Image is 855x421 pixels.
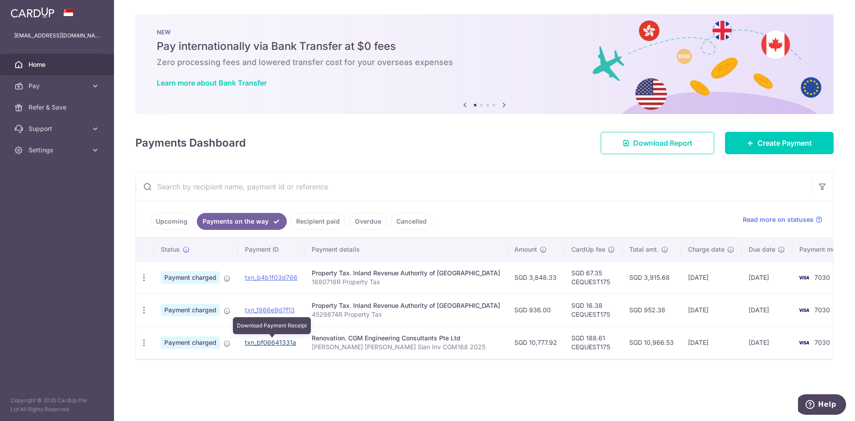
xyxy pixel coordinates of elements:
[741,326,792,359] td: [DATE]
[197,213,287,230] a: Payments on the way
[622,326,681,359] td: SGD 10,966.53
[28,82,87,90] span: Pay
[798,394,846,417] iframe: Opens a widget where you can find more information
[688,245,725,254] span: Charge date
[312,310,500,319] p: 4529874R Property Tax
[233,317,311,334] div: Download Payment Receipt
[795,305,813,315] img: Bank Card
[312,269,500,278] div: Property Tax. Inland Revenue Authority of [GEOGRAPHIC_DATA]
[795,337,813,348] img: Bank Card
[814,339,830,346] span: 7030
[245,274,297,281] a: txn_b4b1f03d766
[741,294,792,326] td: [DATE]
[312,301,500,310] div: Property Tax. Inland Revenue Authority of [GEOGRAPHIC_DATA]
[157,39,812,53] h5: Pay internationally via Bank Transfer at $0 fees
[11,7,54,18] img: CardUp
[349,213,387,230] a: Overdue
[150,213,193,230] a: Upcoming
[743,215,814,224] span: Read more on statuses
[391,213,432,230] a: Cancelled
[157,57,812,68] h6: Zero processing fees and lowered transfer cost for your overseas expenses
[14,31,100,40] p: [EMAIL_ADDRESS][DOMAIN_NAME]
[814,306,830,314] span: 7030
[795,272,813,283] img: Bank Card
[312,343,500,352] p: [PERSON_NAME] [PERSON_NAME] Sian Inv CGM168 2025
[571,245,605,254] span: CardUp fee
[633,138,692,148] span: Download Report
[741,261,792,294] td: [DATE]
[681,326,741,359] td: [DATE]
[312,278,500,286] p: 1880718R Property Tax
[681,261,741,294] td: [DATE]
[725,132,834,154] a: Create Payment
[564,294,622,326] td: SGD 16.38 CEQUEST175
[601,132,714,154] a: Download Report
[245,339,296,346] a: txn_bf06641331a
[305,238,507,261] th: Payment details
[757,138,812,148] span: Create Payment
[514,245,537,254] span: Amount
[507,294,564,326] td: SGD 936.00
[245,306,295,314] a: txn_1966e9d7f13
[238,238,305,261] th: Payment ID
[622,261,681,294] td: SGD 3,915.68
[622,294,681,326] td: SGD 952.38
[161,271,220,284] span: Payment charged
[681,294,741,326] td: [DATE]
[507,326,564,359] td: SGD 10,777.92
[28,124,87,133] span: Support
[814,274,830,281] span: 7030
[743,215,822,224] a: Read more on statuses
[157,78,267,87] a: Learn more about Bank Transfer
[564,326,622,359] td: SGD 188.61 CEQUEST175
[629,245,659,254] span: Total amt.
[135,135,246,151] h4: Payments Dashboard
[507,261,564,294] td: SGD 3,848.33
[312,334,500,343] div: Renovation. CGM Engineering Consultants Pte Ltd
[136,172,812,201] input: Search by recipient name, payment id or reference
[28,103,87,112] span: Refer & Save
[135,14,834,114] img: Bank transfer banner
[161,245,180,254] span: Status
[28,146,87,155] span: Settings
[564,261,622,294] td: SGD 67.35 CEQUEST175
[28,60,87,69] span: Home
[290,213,346,230] a: Recipient paid
[161,304,220,316] span: Payment charged
[749,245,775,254] span: Due date
[157,29,812,36] p: NEW
[161,336,220,349] span: Payment charged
